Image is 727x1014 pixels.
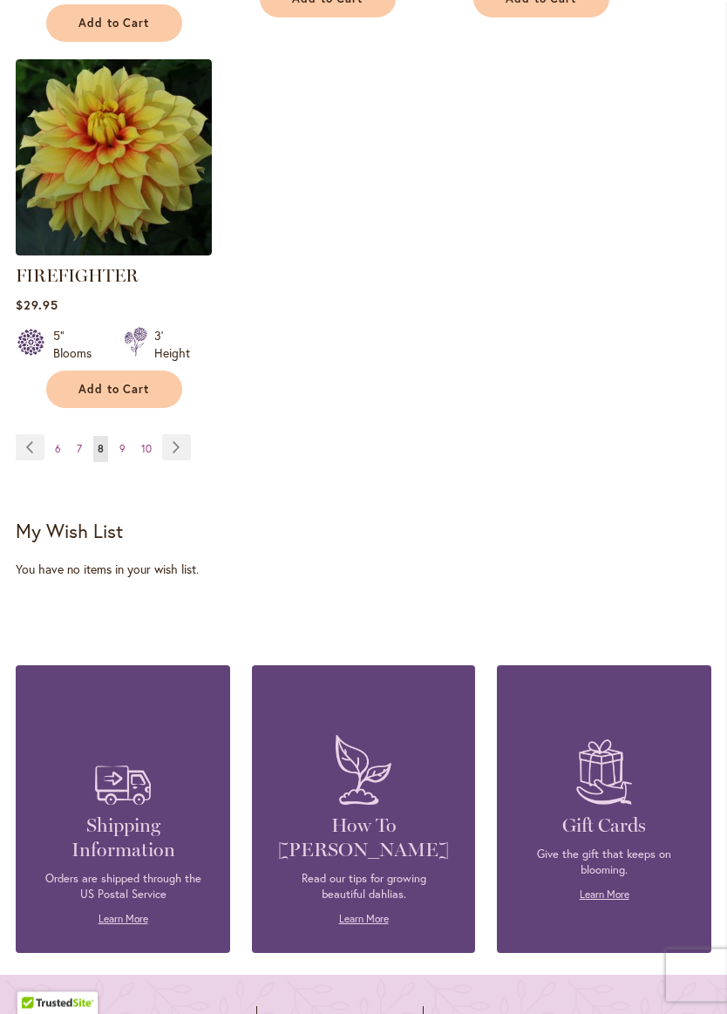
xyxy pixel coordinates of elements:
a: FIREFIGHTER [16,243,212,260]
a: 6 [51,437,65,463]
iframe: Launch Accessibility Center [13,952,62,1001]
h4: How To [PERSON_NAME] [278,814,449,863]
p: Orders are shipped through the US Postal Service [42,872,204,903]
a: 7 [72,437,86,463]
button: Add to Cart [46,5,182,43]
a: 10 [137,437,156,463]
div: 3' Height [154,328,190,363]
span: 9 [119,443,126,456]
img: FIREFIGHTER [16,60,212,256]
span: 6 [55,443,61,456]
button: Add to Cart [46,371,182,409]
div: 5" Blooms [53,328,103,363]
a: Learn More [339,913,389,926]
span: $29.95 [16,297,58,314]
p: Give the gift that keeps on blooming. [523,847,685,879]
h4: Gift Cards [523,814,685,839]
span: 10 [141,443,152,456]
h4: Shipping Information [42,814,204,863]
p: Read our tips for growing beautiful dahlias. [278,872,449,903]
span: Add to Cart [78,17,150,31]
a: Learn More [99,913,148,926]
a: 9 [115,437,130,463]
div: You have no items in your wish list. [16,561,711,579]
a: FIREFIGHTER [16,266,139,287]
strong: My Wish List [16,519,123,544]
a: Learn More [580,888,629,902]
span: Add to Cart [78,383,150,398]
span: 8 [98,443,104,456]
span: 7 [77,443,82,456]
